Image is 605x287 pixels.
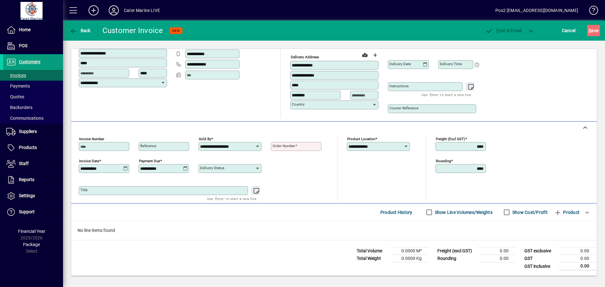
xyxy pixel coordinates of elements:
[354,247,391,255] td: Total Volume
[389,62,411,66] mat-label: Delivery date
[84,5,104,16] button: Add
[19,145,37,150] span: Products
[19,193,35,198] span: Settings
[80,188,88,192] mat-label: Title
[19,177,34,182] span: Reports
[434,255,478,262] td: Rounding
[79,137,104,141] mat-label: Invoice number
[6,83,30,89] span: Payments
[63,25,98,36] app-page-header-button: Back
[68,25,92,36] button: Back
[587,25,600,36] button: Save
[3,22,63,38] a: Home
[478,247,516,255] td: 0.00
[370,50,380,60] button: Choose address
[589,26,598,36] span: ave
[207,195,256,202] mat-hint: Use 'Enter' to start a new line
[559,262,597,270] td: 0.00
[440,62,462,66] mat-label: Delivery time
[422,91,471,98] mat-hint: Use 'Enter' to start a new line
[3,140,63,156] a: Products
[380,207,412,217] span: Product History
[378,207,415,218] button: Product History
[482,25,525,36] button: Post & Email
[389,106,418,110] mat-label: Courier Reference
[560,25,577,36] button: Cancel
[6,105,32,110] span: Backorders
[139,159,160,163] mat-label: Payment due
[391,255,429,262] td: 0.0000 Kg
[495,5,578,15] div: Pos2 [EMAIL_ADDRESS][DOMAIN_NAME]
[3,113,63,123] a: Communications
[18,229,45,234] span: Financial Year
[124,5,160,15] div: Cater Marine LIVE
[6,116,43,121] span: Communications
[3,38,63,54] a: POS
[3,204,63,220] a: Support
[199,137,211,141] mat-label: Sold by
[589,28,591,33] span: S
[3,81,63,91] a: Payments
[172,29,180,33] span: NEW
[23,242,40,247] span: Package
[389,84,409,88] mat-label: Instructions
[496,28,499,33] span: P
[521,255,559,262] td: GST
[434,247,478,255] td: Freight (excl GST)
[6,73,26,78] span: Invoices
[434,209,493,215] label: Show Line Volumes/Weights
[551,207,583,218] button: Product
[478,255,516,262] td: 0.00
[6,94,24,99] span: Quotes
[79,159,99,163] mat-label: Invoice date
[71,221,597,240] div: No line items found
[562,26,576,36] span: Cancel
[3,172,63,188] a: Reports
[436,159,451,163] mat-label: Rounding
[19,43,27,48] span: POS
[347,137,375,141] mat-label: Product location
[19,27,31,32] span: Home
[511,209,548,215] label: Show Cost/Profit
[292,102,304,106] mat-label: Country
[19,129,37,134] span: Suppliers
[521,247,559,255] td: GST exclusive
[200,166,224,170] mat-label: Delivery status
[102,26,163,36] div: Customer Invoice
[559,255,597,262] td: 0.00
[485,28,522,33] span: ost & Email
[559,247,597,255] td: 0.00
[19,209,35,214] span: Support
[436,137,465,141] mat-label: Freight (excl GST)
[3,156,63,172] a: Staff
[273,144,295,148] mat-label: Order number
[3,124,63,140] a: Suppliers
[3,91,63,102] a: Quotes
[585,1,597,22] a: Knowledge Base
[360,50,370,60] a: View on map
[554,207,579,217] span: Product
[19,59,40,64] span: Customers
[19,161,29,166] span: Staff
[3,70,63,81] a: Invoices
[104,5,124,16] button: Profile
[3,102,63,113] a: Backorders
[521,262,559,270] td: GST inclusive
[354,255,391,262] td: Total Weight
[391,247,429,255] td: 0.0000 M³
[70,28,91,33] span: Back
[3,188,63,204] a: Settings
[140,144,156,148] mat-label: Reference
